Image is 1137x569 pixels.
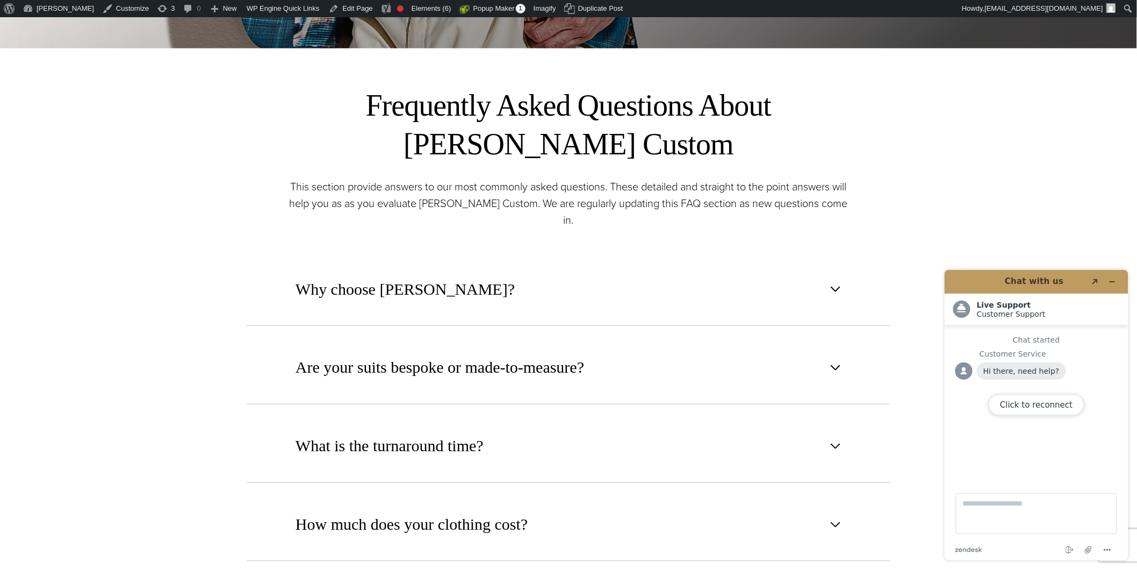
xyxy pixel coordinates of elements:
[296,435,484,458] span: What is the turnaround time?
[284,179,853,229] p: This section provide answers to our most commonly asked questions. These detailed and straight to...
[284,86,853,163] h2: Frequently Asked Questions About [PERSON_NAME] Custom
[24,8,46,17] span: Chat
[246,410,891,483] button: What is the turnaround time?
[516,4,526,13] span: 1
[936,261,1137,569] iframe: Find more information here
[296,356,584,380] span: Are your suits bespoke or made-to-measure?
[296,513,528,537] span: How much does your clothing cost?
[246,253,891,326] button: Why choose [PERSON_NAME]?
[985,4,1103,12] span: [EMAIL_ADDRESS][DOMAIN_NAME]
[246,331,891,404] button: Are your suits bespoke or made-to-measure?
[246,488,891,561] button: How much does your clothing cost?
[296,278,515,301] span: Why choose [PERSON_NAME]?
[397,5,404,12] div: Focus keyphrase not set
